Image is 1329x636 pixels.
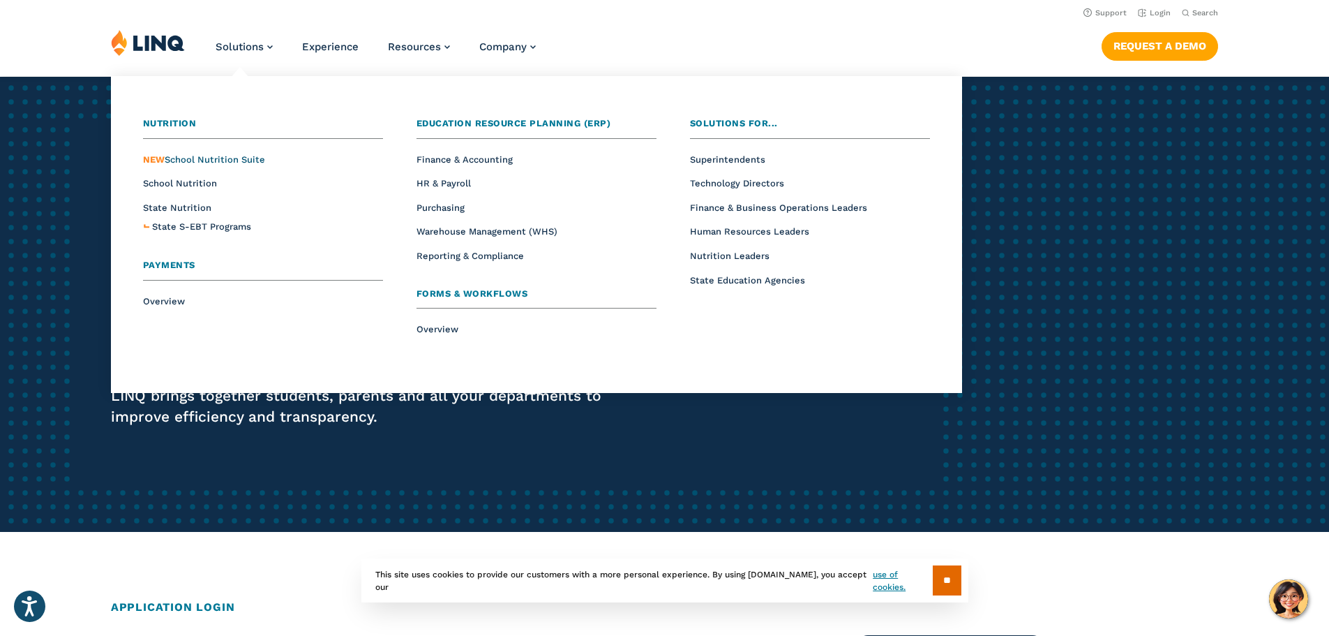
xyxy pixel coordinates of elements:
img: LINQ | K‑12 Software [111,29,185,56]
a: State Education Agencies [690,275,805,286]
span: Forms & Workflows [416,288,528,299]
a: State Nutrition [143,202,211,213]
nav: Button Navigation [1102,29,1218,60]
a: Resources [388,40,450,53]
span: NEW [143,154,165,165]
a: Payments [143,258,383,281]
span: Payments [143,260,195,270]
a: use of cookies. [873,568,932,593]
a: NEWSchool Nutrition Suite [143,154,265,165]
button: Open Search Bar [1182,8,1218,18]
a: Nutrition [143,117,383,139]
span: Resources [388,40,441,53]
span: Education Resource Planning (ERP) [416,118,611,128]
a: Technology Directors [690,178,784,188]
a: State S-EBT Programs [152,220,251,235]
a: Nutrition Leaders [690,251,769,261]
span: Solutions [216,40,264,53]
a: Reporting & Compliance [416,251,524,261]
a: Superintendents [690,154,765,165]
a: School Nutrition [143,178,217,188]
button: Hello, have a question? Let’s chat. [1269,579,1308,619]
span: Company [479,40,527,53]
span: Solutions for... [690,118,778,128]
a: Forms & Workflows [416,287,656,309]
a: Overview [143,296,185,306]
a: Solutions for... [690,117,930,139]
p: LINQ brings together students, parents and all your departments to improve efficiency and transpa... [111,385,623,427]
a: Finance & Accounting [416,154,513,165]
a: Login [1138,8,1171,17]
a: HR & Payroll [416,178,471,188]
a: Warehouse Management (WHS) [416,226,557,237]
a: Request a Demo [1102,32,1218,60]
a: Experience [302,40,359,53]
span: Nutrition [143,118,197,128]
a: Education Resource Planning (ERP) [416,117,656,139]
span: State S-EBT Programs [152,221,251,232]
a: Solutions [216,40,273,53]
a: Purchasing [416,202,465,213]
div: This site uses cookies to provide our customers with a more personal experience. By using [DOMAIN... [361,559,968,602]
nav: Primary Navigation [216,29,536,75]
a: Support [1083,8,1127,17]
span: School Nutrition Suite [143,154,265,165]
a: Human Resources Leaders [690,226,809,237]
a: Company [479,40,536,53]
a: Overview [416,324,458,334]
a: Finance & Business Operations Leaders [690,202,867,213]
span: Search [1192,8,1218,17]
